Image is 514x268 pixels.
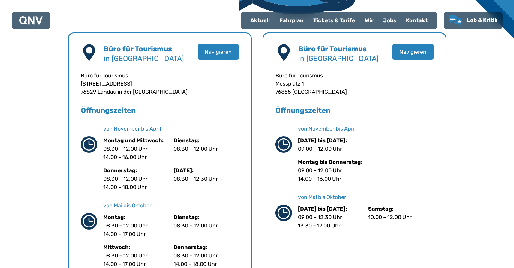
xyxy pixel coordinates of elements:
[81,72,239,96] p: Büro für Tourismus [STREET_ADDRESS] 76829 Landau in der [GEOGRAPHIC_DATA]
[173,145,239,153] p: 08.30 – 12.00 Uhr
[173,136,239,145] p: Dienstag:
[104,54,198,63] p: in [GEOGRAPHIC_DATA]
[298,205,363,213] p: [DATE] bis [DATE]:
[103,221,169,238] p: 08.30 – 12.00 Uhr 14.00 – 17.00 Uhr
[467,17,498,23] span: Lob & Kritik
[173,175,239,183] p: 08.30 – 12.30 Uhr
[103,203,239,208] p: von Mai bis Oktober
[298,45,367,53] b: Büro für Tourismus
[392,44,434,60] button: Navigieren
[104,45,172,53] b: Büro für Tourismus
[308,13,360,28] a: Tickets & Tarife
[298,126,434,131] p: von November bis April
[103,145,169,161] p: 08.30 – 12.00 Uhr 14.00 – 16.00 Uhr
[298,136,434,145] p: [DATE] bis [DATE]:
[245,13,275,28] a: Aktuell
[298,145,434,153] p: 09.00 – 12.00 Uhr
[275,72,434,96] p: Büro für Tourismus Messplatz 1 76855 [GEOGRAPHIC_DATA]
[173,221,239,230] p: 08.30 – 12.00 Uhr
[173,213,239,221] p: Dienstag:
[378,13,401,28] a: Jobs
[298,194,434,200] p: von Mai bis Oktober
[103,136,169,145] p: Montag und Mittwoch:
[19,16,43,25] img: QNV Logo
[298,158,434,166] p: Montag bis Donnerstag:
[173,166,239,175] p: [DATE]:
[103,175,169,191] p: 08.30 – 12.00 Uhr 14.00 – 18.00 Uhr
[401,13,432,28] a: Kontakt
[298,166,434,183] p: 09.00 – 12.00 Uhr 14.00 – 16.00 Uhr
[103,166,169,175] p: Donnerstag:
[298,54,392,63] p: in [GEOGRAPHIC_DATA]
[173,243,239,251] p: Donnerstag:
[19,14,43,26] a: QNV Logo
[298,213,363,230] p: 09.00 – 12.30 Uhr 13.30 – 17.00 Uhr
[81,106,239,115] h5: Öffnungszeiten
[275,13,308,28] a: Fahrplan
[275,106,434,115] h5: Öffnungszeiten
[103,243,169,251] p: Mittwoch:
[449,15,498,26] a: Lob & Kritik
[103,213,169,221] p: Montag:
[368,213,434,221] p: 10.00 – 12.00 Uhr
[360,13,378,28] a: Wir
[103,126,239,131] p: von November bis April
[368,205,434,213] p: Samstag:
[198,44,239,60] button: Navigieren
